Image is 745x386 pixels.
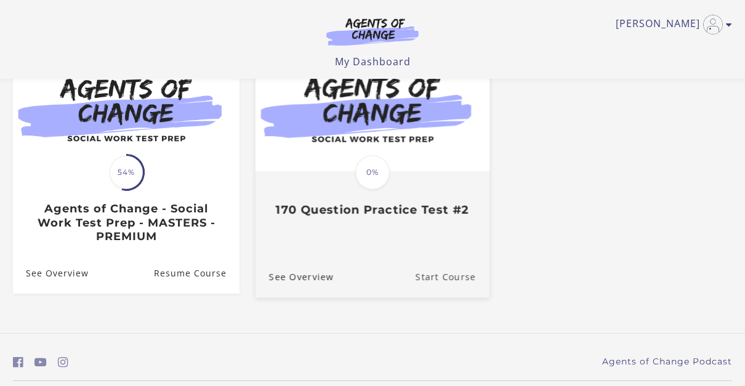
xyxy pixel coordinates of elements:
a: Agents of Change - Social Work Test Prep - MASTERS - PREMIUM: Resume Course [154,254,240,294]
a: 170 Question Practice Test #2: Resume Course [416,256,489,297]
a: Agents of Change Podcast [602,355,732,368]
a: Agents of Change - Social Work Test Prep - MASTERS - PREMIUM: See Overview [13,254,89,294]
a: 170 Question Practice Test #2: See Overview [256,256,334,297]
h3: Agents of Change - Social Work Test Prep - MASTERS - PREMIUM [26,202,226,244]
img: Agents of Change Logo [313,17,432,46]
i: https://www.youtube.com/c/AgentsofChangeTestPrepbyMeaganMitchell (Open in a new window) [34,356,47,368]
i: https://www.facebook.com/groups/aswbtestprep (Open in a new window) [13,356,23,368]
a: Toggle menu [616,15,726,34]
h3: 170 Question Practice Test #2 [269,203,476,217]
a: My Dashboard [335,55,411,68]
span: 0% [355,155,390,190]
a: https://www.youtube.com/c/AgentsofChangeTestPrepbyMeaganMitchell (Open in a new window) [34,353,47,371]
a: https://www.facebook.com/groups/aswbtestprep (Open in a new window) [13,353,23,371]
span: 54% [110,156,143,189]
i: https://www.instagram.com/agentsofchangeprep/ (Open in a new window) [58,356,68,368]
a: https://www.instagram.com/agentsofchangeprep/ (Open in a new window) [58,353,68,371]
